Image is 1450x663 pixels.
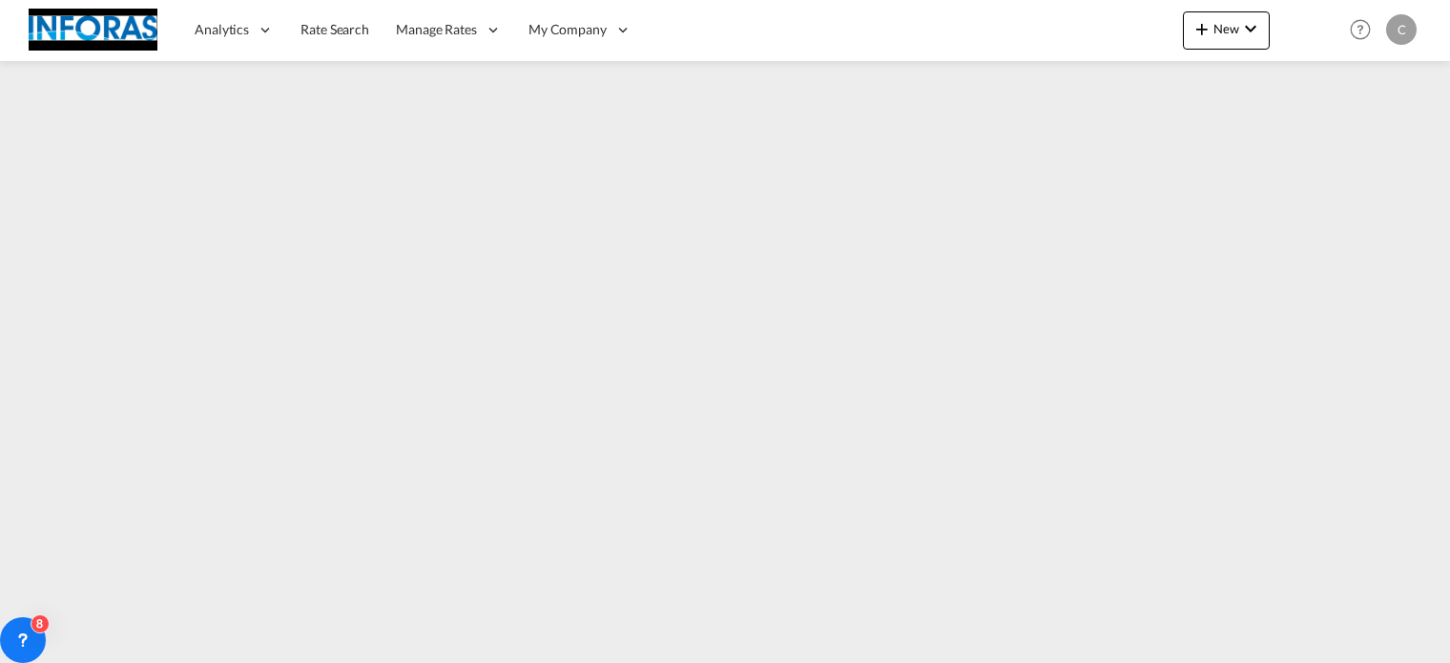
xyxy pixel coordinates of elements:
[1191,21,1262,36] span: New
[1239,17,1262,40] md-icon: icon-chevron-down
[300,21,369,37] span: Rate Search
[195,20,249,39] span: Analytics
[1344,13,1386,48] div: Help
[1344,13,1377,46] span: Help
[528,20,607,39] span: My Company
[1191,17,1213,40] md-icon: icon-plus 400-fg
[1183,11,1270,50] button: icon-plus 400-fgNewicon-chevron-down
[1386,14,1417,45] div: C
[29,9,157,52] img: eff75c7098ee11eeb65dd1c63e392380.jpg
[396,20,477,39] span: Manage Rates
